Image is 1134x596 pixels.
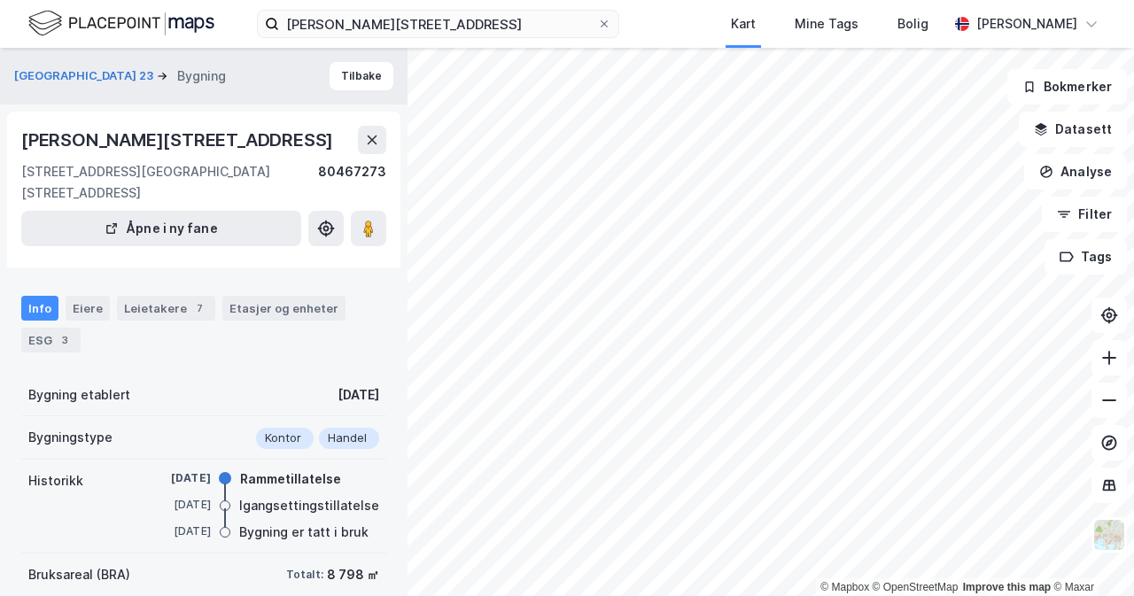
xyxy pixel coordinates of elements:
div: [DATE] [338,384,379,406]
div: Igangsettingstillatelse [239,495,379,516]
div: 80467273 [318,161,386,204]
div: Kart [731,13,756,35]
div: [STREET_ADDRESS][GEOGRAPHIC_DATA][STREET_ADDRESS] [21,161,318,204]
img: logo.f888ab2527a4732fd821a326f86c7f29.svg [28,8,214,39]
div: Info [21,296,58,321]
div: Bygning [177,66,226,87]
div: 8 798 ㎡ [327,564,379,585]
div: 7 [190,299,208,317]
button: Filter [1042,197,1127,232]
div: [PERSON_NAME][STREET_ADDRESS] [21,126,337,154]
div: [DATE] [140,470,211,486]
button: Tags [1045,239,1127,275]
div: Leietakere [117,296,215,321]
div: Bolig [897,13,928,35]
button: [GEOGRAPHIC_DATA] 23 [14,67,157,85]
iframe: Chat Widget [1045,511,1134,596]
div: Bruksareal (BRA) [28,564,130,585]
div: Bygningstype [28,427,113,448]
button: Datasett [1019,112,1127,147]
div: ESG [21,328,81,352]
a: OpenStreetMap [873,581,959,593]
input: Søk på adresse, matrikkel, gårdeiere, leietakere eller personer [279,11,597,37]
a: Mapbox [820,581,869,593]
div: [DATE] [140,523,211,539]
div: Bygning etablert [28,384,130,406]
div: 3 [56,331,74,349]
button: Åpne i ny fane [21,211,301,246]
div: [PERSON_NAME] [976,13,1077,35]
a: Improve this map [963,581,1051,593]
button: Bokmerker [1007,69,1127,104]
div: Rammetillatelse [240,468,341,490]
div: Historikk [28,470,83,492]
button: Tilbake [330,62,393,90]
button: Analyse [1024,154,1127,190]
div: Mine Tags [795,13,858,35]
div: Eiere [66,296,110,321]
div: Totalt: [286,568,323,582]
div: Bygning er tatt i bruk [239,522,369,543]
div: Etasjer og enheter [229,300,338,316]
div: [DATE] [140,497,211,513]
